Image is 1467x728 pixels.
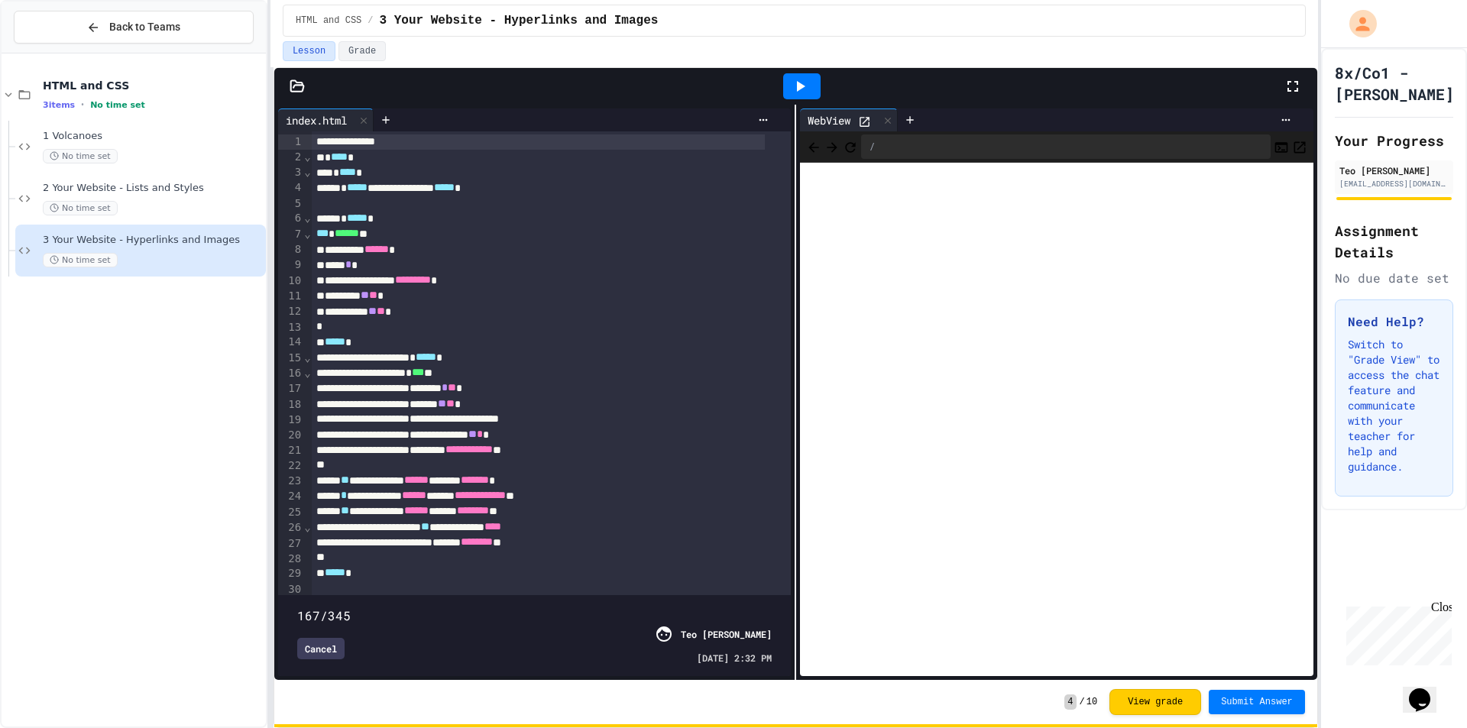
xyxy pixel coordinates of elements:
button: View grade [1109,689,1201,715]
div: 22 [278,458,303,474]
div: 26 [278,520,303,535]
div: 8 [278,242,303,257]
button: Grade [338,41,386,61]
div: Cancel [297,638,345,659]
h3: Need Help? [1348,312,1440,331]
button: Open in new tab [1292,138,1307,156]
div: 24 [278,489,303,504]
button: Lesson [283,41,335,61]
div: 25 [278,505,303,520]
div: WebView [800,112,858,128]
span: HTML and CSS [43,79,263,92]
span: 4 [1064,694,1076,710]
div: 167/345 [297,607,772,625]
div: 3 [278,165,303,180]
div: [EMAIL_ADDRESS][DOMAIN_NAME] [1339,178,1449,189]
div: Chat with us now!Close [6,6,105,97]
span: Submit Answer [1221,696,1293,708]
span: [DATE] 2:32 PM [697,651,772,665]
div: WebView [800,108,898,131]
span: Fold line [303,367,311,379]
div: 1 [278,134,303,150]
div: 7 [278,227,303,242]
div: 13 [278,320,303,335]
div: 14 [278,335,303,350]
h1: 8x/Co1 - [PERSON_NAME] [1335,62,1454,105]
button: Console [1274,138,1289,156]
span: Fold line [303,212,311,224]
span: 1 Volcanoes [43,130,263,143]
button: Submit Answer [1209,690,1305,714]
div: 2 [278,150,303,165]
div: 18 [278,397,303,413]
div: index.html [278,108,374,131]
div: 29 [278,566,303,581]
div: Teo [PERSON_NAME] [681,627,772,641]
span: / [1080,696,1085,708]
span: 2 Your Website - Lists and Styles [43,182,263,195]
button: Refresh [843,138,858,156]
button: Back to Teams [14,11,254,44]
div: 5 [278,196,303,212]
div: index.html [278,112,355,128]
span: 3 Your Website - Hyperlinks and Images [43,234,263,247]
span: No time set [90,100,145,110]
span: 3 items [43,100,75,110]
div: My Account [1333,6,1381,41]
div: 12 [278,304,303,319]
div: / [861,134,1270,159]
div: 20 [278,428,303,443]
span: • [81,99,84,111]
span: Fold line [303,166,311,178]
div: 30 [278,582,303,597]
div: 28 [278,552,303,567]
span: Fold line [303,521,311,533]
div: 4 [278,180,303,196]
div: 23 [278,474,303,489]
span: Fold line [303,150,311,163]
span: No time set [43,201,118,215]
div: 11 [278,289,303,304]
div: 19 [278,413,303,428]
div: Teo [PERSON_NAME] [1339,163,1449,177]
span: Forward [824,137,840,156]
div: 17 [278,381,303,396]
h2: Your Progress [1335,130,1453,151]
div: 6 [278,211,303,226]
p: Switch to "Grade View" to access the chat feature and communicate with your teacher for help and ... [1348,337,1440,474]
span: 10 [1086,696,1097,708]
span: Fold line [303,351,311,364]
div: 9 [278,257,303,273]
span: No time set [43,149,118,163]
h2: Assignment Details [1335,220,1453,263]
span: Fold line [303,228,311,240]
span: HTML and CSS [296,15,361,27]
div: 15 [278,351,303,366]
iframe: chat widget [1340,600,1452,665]
div: 27 [278,536,303,552]
span: / [368,15,373,27]
iframe: Web Preview [800,163,1313,677]
div: 16 [278,366,303,381]
div: 21 [278,443,303,458]
span: 3 Your Website - Hyperlinks and Images [380,11,659,30]
iframe: chat widget [1403,667,1452,713]
span: Back to Teams [109,19,180,35]
span: No time set [43,253,118,267]
div: 10 [278,273,303,289]
span: Back [806,137,821,156]
div: No due date set [1335,269,1453,287]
